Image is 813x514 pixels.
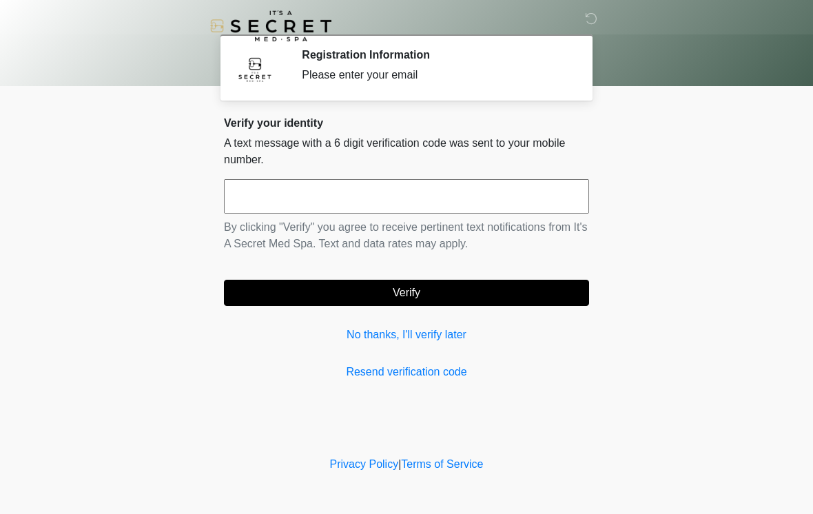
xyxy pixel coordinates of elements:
div: Please enter your email [302,67,568,83]
a: Resend verification code [224,364,589,380]
h2: Verify your identity [224,116,589,130]
img: It's A Secret Med Spa Logo [210,10,331,41]
p: By clicking "Verify" you agree to receive pertinent text notifications from It's A Secret Med Spa... [224,219,589,252]
a: Terms of Service [401,458,483,470]
a: | [398,458,401,470]
button: Verify [224,280,589,306]
img: Agent Avatar [234,48,276,90]
h2: Registration Information [302,48,568,61]
a: Privacy Policy [330,458,399,470]
p: A text message with a 6 digit verification code was sent to your mobile number. [224,135,589,168]
a: No thanks, I'll verify later [224,327,589,343]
